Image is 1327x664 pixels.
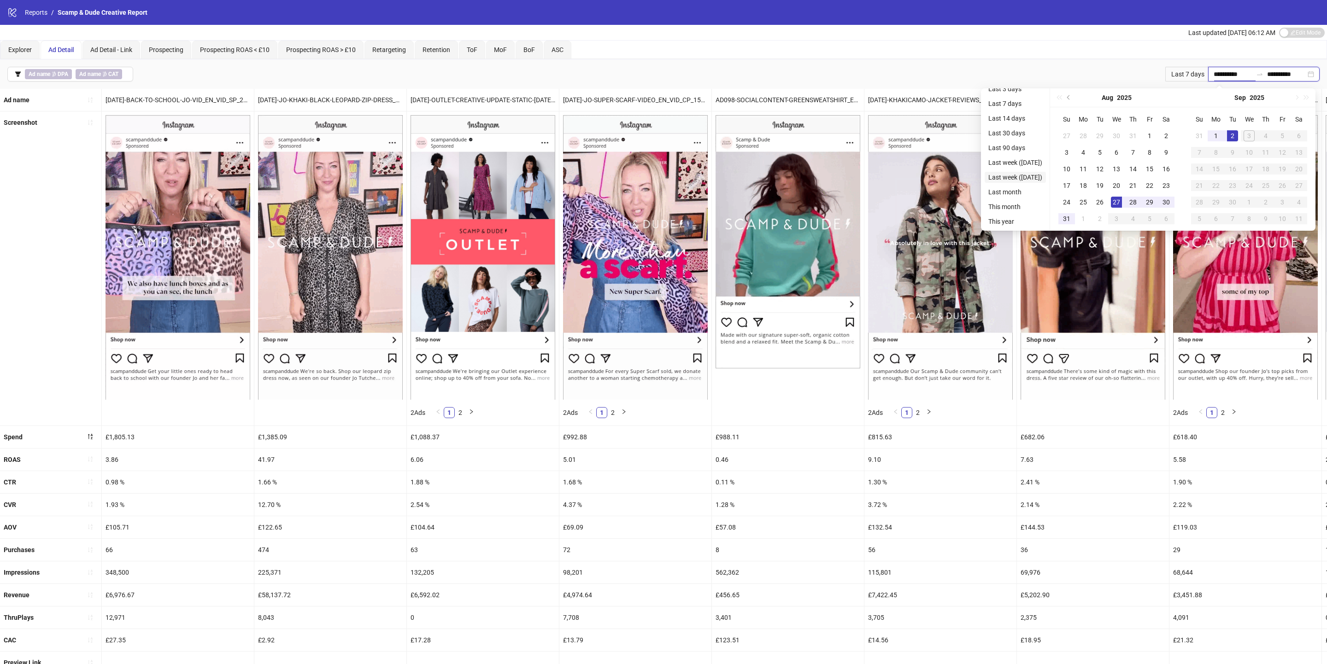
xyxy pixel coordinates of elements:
span: Ad Detail [48,46,74,53]
div: 8 [1144,147,1155,158]
div: 30 [1111,130,1122,141]
div: 28 [1127,197,1139,208]
span: sort-ascending [87,592,94,598]
div: 3 [1277,197,1288,208]
li: Last 90 days [985,142,1046,153]
td: 2025-08-23 [1158,177,1174,194]
img: Screenshot 120226734638270005 [716,115,860,368]
span: sort-descending [87,433,94,440]
td: 2025-10-09 [1257,210,1274,227]
span: right [926,409,932,414]
div: 16 [1227,163,1238,175]
td: 2025-08-16 [1158,161,1174,177]
td: 2025-09-03 [1241,128,1257,144]
td: 2025-08-15 [1141,161,1158,177]
div: 28 [1078,130,1089,141]
td: 2025-08-29 [1141,194,1158,210]
div: 11 [1260,147,1271,158]
span: sort-ascending [87,569,94,576]
div: 2 [1260,197,1271,208]
img: Screenshot 120232870903220005 [106,115,250,399]
td: 2025-08-21 [1125,177,1141,194]
th: Mo [1208,111,1224,128]
div: 16 [1161,163,1172,175]
div: 14 [1194,163,1205,175]
div: 6 [1161,213,1172,224]
td: 2025-08-10 [1058,161,1075,177]
td: 2025-08-14 [1125,161,1141,177]
b: Ad name [4,96,29,104]
a: Reports [23,7,49,17]
div: 10 [1244,147,1255,158]
div: [DATE]-JO-SUPER-SCARF-VIDEO_EN_VID_CP_15082025_F_CC_SC12_USP11_JO-FOUNDER [559,89,711,111]
div: [DATE]-OUTLET-CREATIVE-UPDATE-STATIC-[DATE]_EN_IMG_CP_30072025_F_CC_SC1_USP3_OUTLET-UPDATE [407,89,559,111]
td: 2025-09-18 [1257,161,1274,177]
span: sort-ascending [87,119,94,126]
li: 1 [444,407,455,418]
td: 2025-08-05 [1092,144,1108,161]
img: Screenshot 120231653578610005 [1173,115,1318,399]
div: AD098-SOCIALCONTENT-GREENSWEATSHIRT_EN_VID_PP_22052025_F_CC_SC24_USP11_SOCIALCONTENT [712,89,864,111]
td: 2025-07-30 [1108,128,1125,144]
div: 6 [1210,213,1221,224]
td: 2025-09-05 [1141,210,1158,227]
div: 13 [1111,163,1122,175]
td: 2025-07-27 [1058,128,1075,144]
div: 9 [1260,213,1271,224]
td: 2025-08-06 [1108,144,1125,161]
a: 1 [597,408,607,418]
button: left [433,407,444,418]
div: 17 [1061,180,1072,191]
div: 2 [1094,213,1105,224]
td: 2025-10-07 [1224,210,1241,227]
td: 2025-09-04 [1257,128,1274,144]
td: 2025-08-25 [1075,194,1092,210]
span: sort-ascending [87,614,94,621]
div: 15 [1210,163,1221,175]
li: 1 [596,407,607,418]
b: CAT [108,71,118,77]
span: Last updated [DATE] 06:12 AM [1188,29,1275,36]
button: Choose a month [1234,88,1246,107]
div: 21 [1194,180,1205,191]
td: 2025-09-15 [1208,161,1224,177]
b: Screenshot [4,119,37,126]
li: Last 3 days [985,83,1046,94]
td: 2025-08-28 [1125,194,1141,210]
span: sort-ascending [87,97,94,103]
div: 7 [1194,147,1205,158]
div: 9 [1227,147,1238,158]
div: 19 [1277,163,1288,175]
td: 2025-10-10 [1274,210,1291,227]
img: Screenshot 120232266391670005 [868,115,1013,399]
span: Prospecting ROAS > £10 [286,46,356,53]
td: 2025-08-11 [1075,161,1092,177]
td: 2025-09-04 [1125,210,1141,227]
td: 2025-09-22 [1208,177,1224,194]
td: 2025-08-31 [1191,128,1208,144]
td: 2025-08-17 [1058,177,1075,194]
td: 2025-08-19 [1092,177,1108,194]
td: 2025-08-07 [1125,144,1141,161]
span: Prospecting [149,46,183,53]
td: 2025-07-28 [1075,128,1092,144]
div: 1 [1244,197,1255,208]
div: 4 [1293,197,1304,208]
td: 2025-09-06 [1291,128,1307,144]
b: DPA [58,71,68,77]
li: 2 [912,407,923,418]
button: left [585,407,596,418]
li: 2 [455,407,466,418]
div: 12 [1277,147,1288,158]
img: Screenshot 120233274130590005 [1021,115,1165,399]
div: 22 [1210,180,1221,191]
div: 14 [1127,163,1139,175]
li: Last month [985,186,1046,198]
td: 2025-09-02 [1092,210,1108,227]
div: 20 [1111,180,1122,191]
div: 4 [1078,147,1089,158]
li: Previous Page [585,407,596,418]
span: swap-right [1256,70,1263,78]
div: 23 [1227,180,1238,191]
td: 2025-09-25 [1257,177,1274,194]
